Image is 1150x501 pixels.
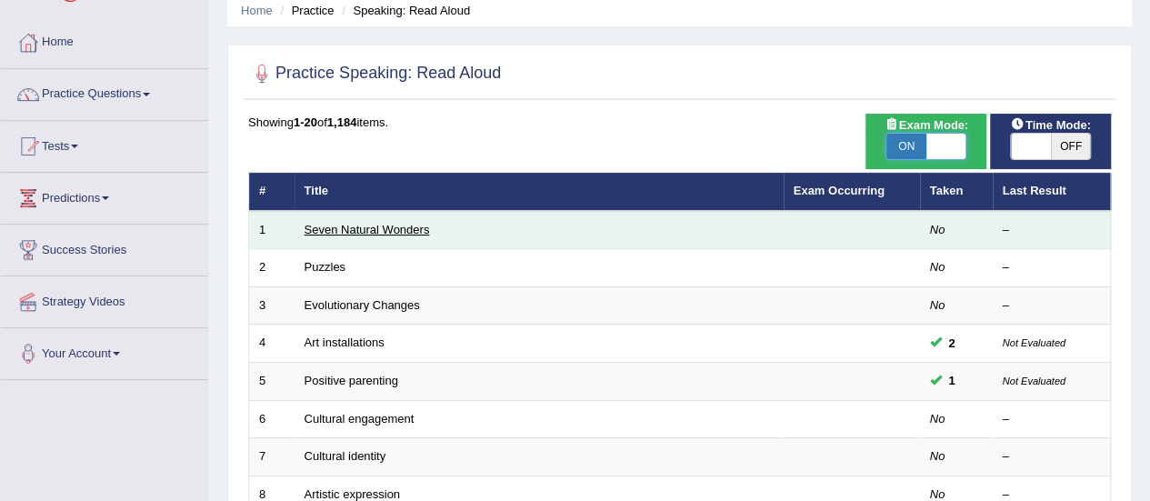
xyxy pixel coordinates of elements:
th: Last Result [993,173,1111,211]
li: Speaking: Read Aloud [337,2,470,19]
td: 3 [249,286,295,325]
div: Showing of items. [248,114,1111,131]
a: Your Account [1,328,208,374]
a: Art installations [305,336,385,349]
div: – [1003,411,1101,428]
em: No [930,298,945,312]
em: No [930,449,945,463]
td: 4 [249,325,295,363]
th: Title [295,173,784,211]
td: 7 [249,438,295,476]
em: No [930,223,945,236]
a: Cultural identity [305,449,386,463]
a: Exam Occurring [794,184,885,197]
td: 5 [249,363,295,401]
span: OFF [1051,134,1091,159]
small: Not Evaluated [1003,376,1065,386]
td: 2 [249,249,295,287]
em: No [930,260,945,274]
a: Seven Natural Wonders [305,223,430,236]
span: Time Mode: [1004,115,1098,135]
a: Cultural engagement [305,412,415,426]
td: 1 [249,211,295,249]
span: ON [886,134,926,159]
a: Strategy Videos [1,276,208,322]
a: Tests [1,121,208,166]
a: Puzzles [305,260,346,274]
em: No [930,487,945,501]
a: Home [1,17,208,63]
a: Positive parenting [305,374,398,387]
span: You can still take this question [942,334,963,353]
li: Practice [275,2,334,19]
th: Taken [920,173,993,211]
div: – [1003,297,1101,315]
a: Home [241,4,273,17]
div: – [1003,222,1101,239]
td: 6 [249,400,295,438]
small: Not Evaluated [1003,337,1065,348]
div: – [1003,259,1101,276]
span: You can still take this question [942,371,963,390]
a: Practice Questions [1,69,208,115]
h2: Practice Speaking: Read Aloud [248,60,501,87]
b: 1-20 [294,115,317,129]
th: # [249,173,295,211]
span: Exam Mode: [877,115,975,135]
em: No [930,412,945,426]
a: Predictions [1,173,208,218]
a: Evolutionary Changes [305,298,420,312]
div: – [1003,448,1101,466]
div: Show exams occurring in exams [865,114,986,169]
a: Artistic expression [305,487,400,501]
b: 1,184 [327,115,357,129]
a: Success Stories [1,225,208,270]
